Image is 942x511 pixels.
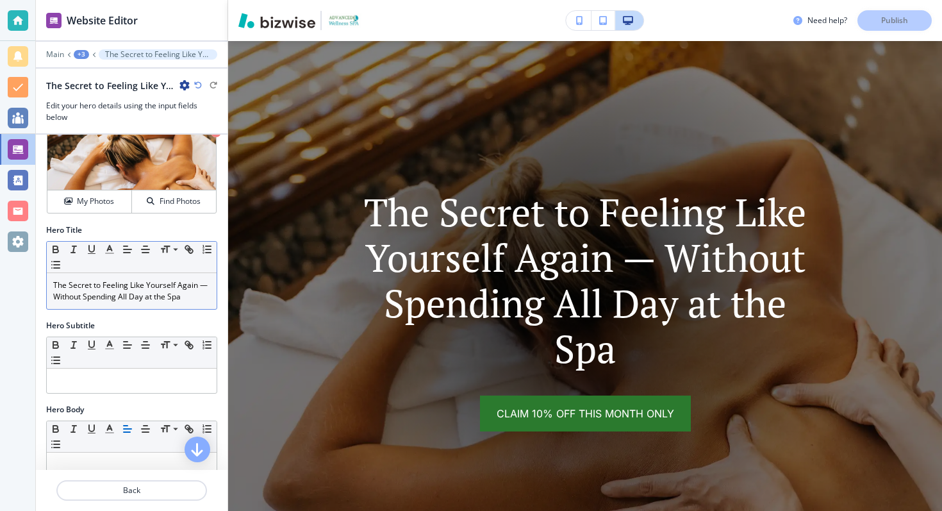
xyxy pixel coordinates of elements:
[46,79,174,92] h2: The Secret to Feeling Like Yourself Again — Without Spending All Day at the Spa
[105,50,211,59] p: The Secret to Feeling Like Yourself Again — Without Spending All Day at the Spa
[77,196,114,207] h4: My Photos
[99,49,217,60] button: The Secret to Feeling Like Yourself Again — Without Spending All Day at the Spa
[47,190,132,213] button: My Photos
[46,320,95,331] h2: Hero Subtitle
[46,404,84,415] h2: Hero Body
[46,131,217,214] div: My PhotosFind Photos
[74,50,89,59] button: +3
[807,15,847,26] h3: Need help?
[238,13,315,28] img: Bizwise Logo
[67,13,138,28] h2: Website Editor
[327,13,361,27] img: Your Logo
[46,224,82,236] h2: Hero Title
[480,396,691,431] a: Claim 10% Off This Month Only
[160,196,201,207] h4: Find Photos
[497,406,674,421] span: Claim 10% Off This Month Only
[46,50,64,59] button: Main
[56,480,207,501] button: Back
[53,280,210,303] p: The Secret to Feeling Like Yourself Again — Without Spending All Day at the Spa
[132,190,216,213] button: Find Photos
[46,100,217,123] h3: Edit your hero details using the input fields below
[350,189,820,371] p: The Secret to Feeling Like Yourself Again — Without Spending All Day at the Spa
[46,13,62,28] img: editor icon
[58,485,206,496] p: Back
